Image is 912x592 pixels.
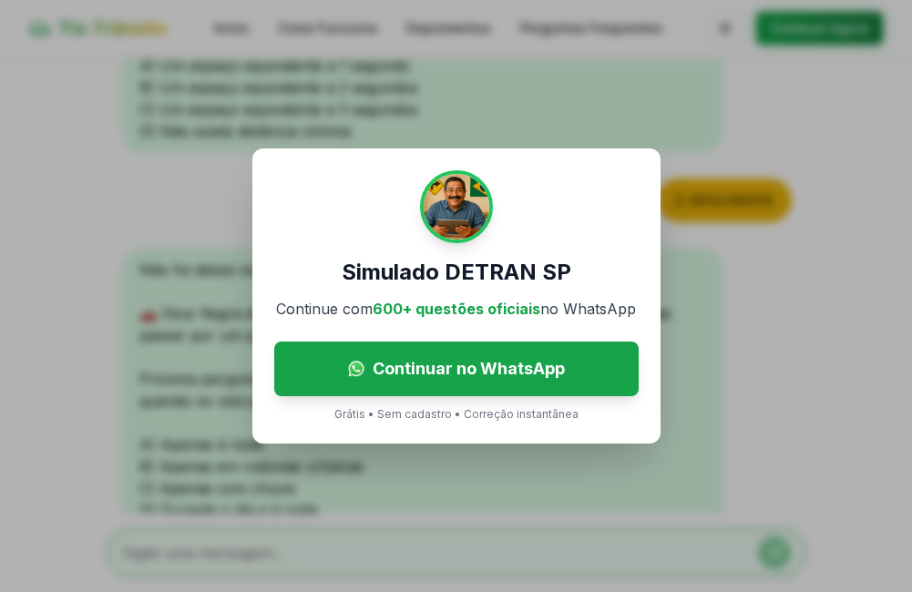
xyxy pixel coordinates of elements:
span: Continuar no WhatsApp [373,356,565,382]
h3: Simulado DETRAN SP [342,258,571,287]
p: Continue com no WhatsApp [276,298,636,320]
a: Continuar no WhatsApp [274,342,639,396]
img: Tio Trânsito [420,170,493,243]
span: 600+ questões oficiais [373,300,540,318]
p: Grátis • Sem cadastro • Correção instantânea [334,407,579,422]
